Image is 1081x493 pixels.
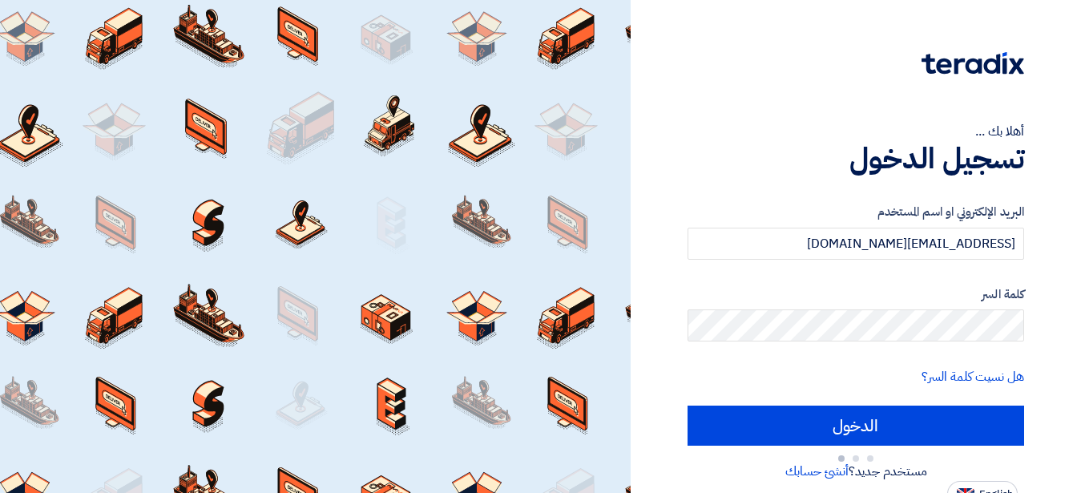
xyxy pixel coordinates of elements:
label: البريد الإلكتروني او اسم المستخدم [688,203,1024,221]
h1: تسجيل الدخول [688,141,1024,176]
div: مستخدم جديد؟ [688,462,1024,481]
div: أهلا بك ... [688,122,1024,141]
input: أدخل بريد العمل الإلكتروني او اسم المستخدم الخاص بك ... [688,228,1024,260]
label: كلمة السر [688,285,1024,304]
input: الدخول [688,406,1024,446]
a: هل نسيت كلمة السر؟ [922,367,1024,386]
a: أنشئ حسابك [785,462,849,481]
img: Teradix logo [922,52,1024,75]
